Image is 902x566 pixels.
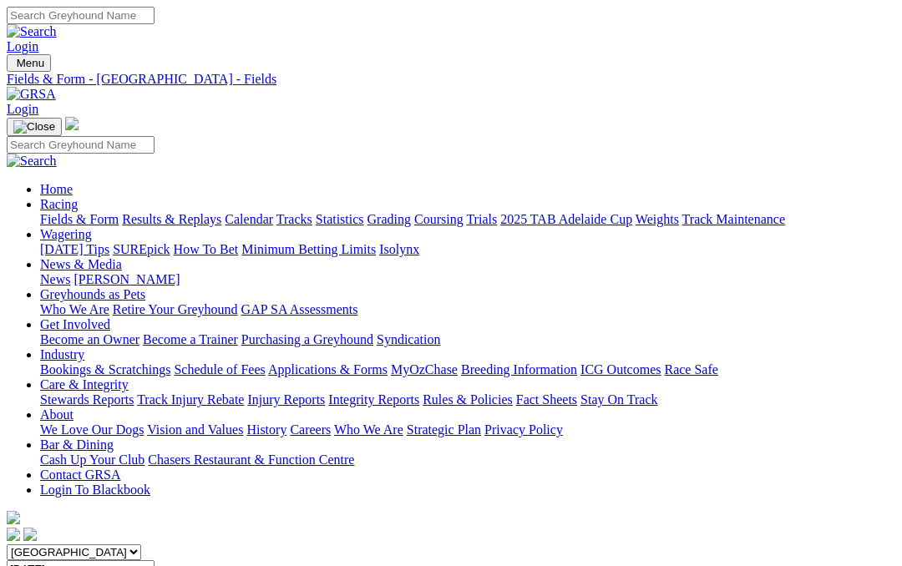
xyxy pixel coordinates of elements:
[40,347,84,361] a: Industry
[290,422,331,437] a: Careers
[7,154,57,169] img: Search
[7,24,57,39] img: Search
[466,212,497,226] a: Trials
[7,72,895,87] a: Fields & Form - [GEOGRAPHIC_DATA] - Fields
[580,392,657,407] a: Stay On Track
[407,422,481,437] a: Strategic Plan
[7,528,20,541] img: facebook.svg
[225,212,273,226] a: Calendar
[174,242,239,256] a: How To Bet
[40,227,92,241] a: Wagering
[7,102,38,116] a: Login
[65,117,79,130] img: logo-grsa-white.png
[636,212,679,226] a: Weights
[40,302,895,317] div: Greyhounds as Pets
[17,57,44,69] span: Menu
[40,272,895,287] div: News & Media
[73,272,180,286] a: [PERSON_NAME]
[379,242,419,256] a: Isolynx
[40,332,139,346] a: Become an Owner
[664,362,717,376] a: Race Safe
[7,87,56,102] img: GRSA
[148,452,354,467] a: Chasers Restaurant & Function Centre
[40,467,120,482] a: Contact GRSA
[241,332,373,346] a: Purchasing a Greyhound
[143,332,238,346] a: Become a Trainer
[40,212,895,227] div: Racing
[40,332,895,347] div: Get Involved
[391,362,458,376] a: MyOzChase
[40,197,78,211] a: Racing
[241,302,358,316] a: GAP SA Assessments
[484,422,563,437] a: Privacy Policy
[40,212,119,226] a: Fields & Form
[580,362,661,376] a: ICG Outcomes
[328,392,419,407] a: Integrity Reports
[7,54,51,72] button: Toggle navigation
[316,212,364,226] a: Statistics
[246,422,286,437] a: History
[113,242,170,256] a: SUREpick
[40,302,109,316] a: Who We Are
[334,422,403,437] a: Who We Are
[682,212,785,226] a: Track Maintenance
[40,287,145,301] a: Greyhounds as Pets
[247,392,325,407] a: Injury Reports
[414,212,464,226] a: Coursing
[174,362,265,376] a: Schedule of Fees
[40,422,144,437] a: We Love Our Dogs
[377,332,440,346] a: Syndication
[137,392,244,407] a: Track Injury Rebate
[147,422,243,437] a: Vision and Values
[461,362,577,376] a: Breeding Information
[241,242,376,256] a: Minimum Betting Limits
[40,242,109,256] a: [DATE] Tips
[113,302,238,316] a: Retire Your Greyhound
[7,136,155,154] input: Search
[268,362,388,376] a: Applications & Forms
[40,377,129,392] a: Care & Integrity
[40,392,134,407] a: Stewards Reports
[40,452,144,467] a: Cash Up Your Club
[40,392,895,407] div: Care & Integrity
[13,120,55,134] img: Close
[7,39,38,53] a: Login
[40,362,170,376] a: Bookings & Scratchings
[40,437,114,452] a: Bar & Dining
[367,212,411,226] a: Grading
[40,257,122,271] a: News & Media
[40,272,70,286] a: News
[40,483,150,497] a: Login To Blackbook
[7,118,62,136] button: Toggle navigation
[516,392,577,407] a: Fact Sheets
[7,7,155,24] input: Search
[122,212,221,226] a: Results & Replays
[40,242,895,257] div: Wagering
[40,452,895,467] div: Bar & Dining
[423,392,513,407] a: Rules & Policies
[40,407,73,422] a: About
[276,212,312,226] a: Tracks
[40,422,895,437] div: About
[7,511,20,524] img: logo-grsa-white.png
[23,528,37,541] img: twitter.svg
[40,362,895,377] div: Industry
[40,317,110,331] a: Get Involved
[40,182,73,196] a: Home
[500,212,632,226] a: 2025 TAB Adelaide Cup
